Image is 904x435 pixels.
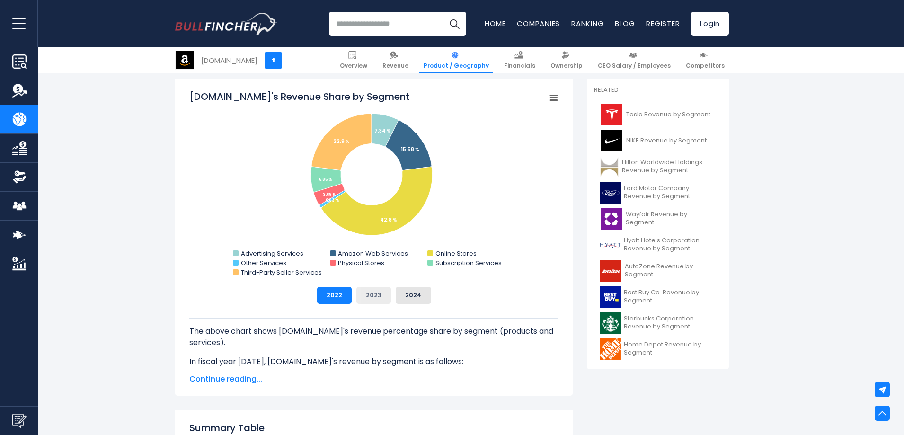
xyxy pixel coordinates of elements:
[594,284,722,310] a: Best Buy Co. Revenue by Segment
[241,268,322,277] text: Third-Party Seller Services
[504,62,535,70] span: Financials
[241,249,303,258] text: Advertising Services
[340,62,367,70] span: Overview
[401,146,419,153] tspan: 15.58 %
[600,182,621,204] img: F logo
[571,18,603,28] a: Ranking
[624,185,716,201] span: Ford Motor Company Revenue by Segment
[12,170,27,184] img: Ownership
[189,356,558,367] p: In fiscal year [DATE], [DOMAIN_NAME]'s revenue by segment is as follows:
[624,315,716,331] span: Starbucks Corporation Revenue by Segment
[594,102,722,128] a: Tesla Revenue by Segment
[382,62,408,70] span: Revenue
[600,260,622,282] img: AZO logo
[594,154,722,180] a: Hilton Worldwide Holdings Revenue by Segment
[317,287,352,304] button: 2022
[686,62,725,70] span: Competitors
[600,208,623,230] img: W logo
[626,111,710,119] span: Tesla Revenue by Segment
[615,18,635,28] a: Blog
[594,206,722,232] a: Wayfair Revenue by Segment
[319,177,332,182] tspan: 6.85 %
[189,90,409,103] tspan: [DOMAIN_NAME]'s Revenue Share by Segment
[419,47,493,73] a: Product / Geography
[189,421,558,435] h2: Summary Table
[624,289,716,305] span: Best Buy Co. Revenue by Segment
[550,62,583,70] span: Ownership
[435,258,502,267] text: Subscription Services
[598,62,671,70] span: CEO Salary / Employees
[500,47,540,73] a: Financials
[338,249,408,258] text: Amazon Web Services
[424,62,489,70] span: Product / Geography
[594,180,722,206] a: Ford Motor Company Revenue by Segment
[625,263,716,279] span: AutoZone Revenue by Segment
[691,12,729,36] a: Login
[338,258,384,267] text: Physical Stores
[600,234,621,256] img: H logo
[626,137,707,145] span: NIKE Revenue by Segment
[241,258,286,267] text: Other Services
[396,287,431,304] button: 2024
[374,127,391,134] tspan: 7.34 %
[356,287,391,304] button: 2023
[624,341,716,357] span: Home Depot Revenue by Segment
[176,51,194,69] img: AMZN logo
[175,13,277,35] a: Go to homepage
[189,90,558,279] svg: Amazon.com's Revenue Share by Segment
[594,258,722,284] a: AutoZone Revenue by Segment
[189,326,558,348] p: The above chart shows [DOMAIN_NAME]'s revenue percentage share by segment (products and services).
[333,138,350,145] tspan: 22.9 %
[517,18,560,28] a: Companies
[594,86,722,94] p: Related
[682,47,729,73] a: Competitors
[189,373,558,385] span: Continue reading...
[265,52,282,69] a: +
[380,216,397,223] tspan: 42.8 %
[546,47,587,73] a: Ownership
[485,18,505,28] a: Home
[378,47,413,73] a: Revenue
[600,286,621,308] img: BBY logo
[443,12,466,36] button: Search
[626,211,716,227] span: Wayfair Revenue by Segment
[600,130,623,151] img: NKE logo
[323,192,336,197] tspan: 3.69 %
[326,198,339,203] tspan: 0.83 %
[594,232,722,258] a: Hyatt Hotels Corporation Revenue by Segment
[594,128,722,154] a: NIKE Revenue by Segment
[594,47,675,73] a: CEO Salary / Employees
[201,55,257,66] div: [DOMAIN_NAME]
[594,310,722,336] a: Starbucks Corporation Revenue by Segment
[600,104,623,125] img: TSLA logo
[646,18,680,28] a: Register
[336,47,372,73] a: Overview
[600,156,619,178] img: HLT logo
[600,338,621,360] img: HD logo
[600,312,621,334] img: SBUX logo
[622,159,716,175] span: Hilton Worldwide Holdings Revenue by Segment
[175,13,277,35] img: Bullfincher logo
[435,249,477,258] text: Online Stores
[594,336,722,362] a: Home Depot Revenue by Segment
[624,237,716,253] span: Hyatt Hotels Corporation Revenue by Segment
